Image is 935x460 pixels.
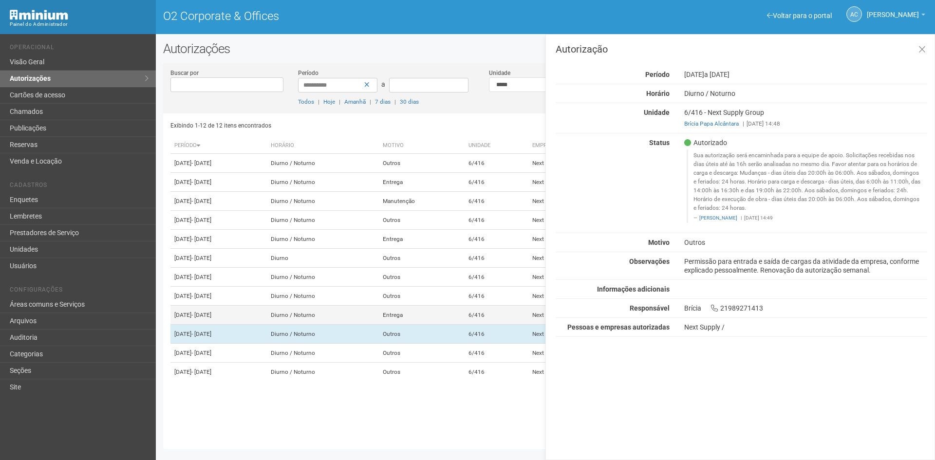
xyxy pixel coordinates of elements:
[10,286,149,296] li: Configurações
[677,238,935,247] div: Outros
[693,215,922,221] footer: [DATE] 14:49
[528,325,650,344] td: Next Supply Group
[339,98,340,105] span: |
[170,325,267,344] td: [DATE]
[10,10,68,20] img: Minium
[528,287,650,306] td: Next Supply Group
[465,363,528,382] td: 6/416
[465,211,528,230] td: 6/416
[191,368,211,375] span: - [DATE]
[323,98,335,105] a: Hoje
[267,211,379,230] td: Diurno / Noturno
[767,12,832,19] a: Voltar para o portal
[267,363,379,382] td: Diurno / Noturno
[567,323,670,331] strong: Pessoas e empresas autorizadas
[170,344,267,363] td: [DATE]
[191,179,211,185] span: - [DATE]
[267,268,379,287] td: Diurno / Noturno
[10,20,149,29] div: Painel do Administrador
[465,249,528,268] td: 6/416
[379,287,465,306] td: Outros
[191,312,211,318] span: - [DATE]
[649,139,670,147] strong: Status
[743,120,744,127] span: |
[684,119,927,128] div: [DATE] 14:48
[375,98,391,105] a: 7 dias
[344,98,366,105] a: Amanhã
[267,306,379,325] td: Diurno / Noturno
[644,109,670,116] strong: Unidade
[465,325,528,344] td: 6/416
[170,268,267,287] td: [DATE]
[267,249,379,268] td: Diurno
[370,98,371,105] span: |
[170,211,267,230] td: [DATE]
[394,98,396,105] span: |
[318,98,319,105] span: |
[465,268,528,287] td: 6/416
[170,230,267,249] td: [DATE]
[379,344,465,363] td: Outros
[687,149,927,223] blockquote: Sua autorização será encaminhada para a equipe de apoio. Solicitações recebidas nos dias úteis at...
[867,12,925,20] a: [PERSON_NAME]
[170,192,267,211] td: [DATE]
[677,304,935,313] div: Brícia 21989271413
[379,154,465,173] td: Outros
[846,6,862,22] a: AC
[267,344,379,363] td: Diurno / Noturno
[191,274,211,280] span: - [DATE]
[489,69,510,77] label: Unidade
[646,90,670,97] strong: Horário
[163,41,928,56] h2: Autorizações
[298,98,314,105] a: Todos
[677,257,935,275] div: Permissão para entrada e saída de cargas da atividade da empresa, conforme explicado pessoalmente...
[528,344,650,363] td: Next Supply Group
[267,138,379,154] th: Horário
[379,211,465,230] td: Outros
[677,70,935,79] div: [DATE]
[629,258,670,265] strong: Observações
[465,287,528,306] td: 6/416
[170,287,267,306] td: [DATE]
[379,230,465,249] td: Entrega
[267,325,379,344] td: Diurno / Noturno
[379,306,465,325] td: Entrega
[684,138,727,147] span: Autorizado
[267,173,379,192] td: Diurno / Noturno
[267,287,379,306] td: Diurno / Noturno
[170,306,267,325] td: [DATE]
[267,154,379,173] td: Diurno / Noturno
[379,249,465,268] td: Outros
[379,192,465,211] td: Manutenção
[170,69,199,77] label: Buscar por
[597,285,670,293] strong: Informações adicionais
[465,230,528,249] td: 6/416
[465,192,528,211] td: 6/416
[267,192,379,211] td: Diurno / Noturno
[267,230,379,249] td: Diurno / Noturno
[170,249,267,268] td: [DATE]
[528,173,650,192] td: Next Supply Group
[379,268,465,287] td: Outros
[379,173,465,192] td: Entrega
[10,182,149,192] li: Cadastros
[648,239,670,246] strong: Motivo
[677,108,935,128] div: 6/416 - Next Supply Group
[684,120,739,127] a: Brícia Papa Alcântara
[528,249,650,268] td: Next Supply Group
[170,118,546,133] div: Exibindo 1-12 de 12 itens encontrados
[191,331,211,337] span: - [DATE]
[630,304,670,312] strong: Responsável
[379,325,465,344] td: Outros
[191,198,211,204] span: - [DATE]
[867,1,919,18] span: Ana Carla de Carvalho Silva
[528,138,650,154] th: Empresa
[170,173,267,192] td: [DATE]
[191,255,211,261] span: - [DATE]
[170,138,267,154] th: Período
[528,211,650,230] td: Next Supply Group
[191,160,211,166] span: - [DATE]
[528,192,650,211] td: Next Supply Group
[381,80,385,88] span: a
